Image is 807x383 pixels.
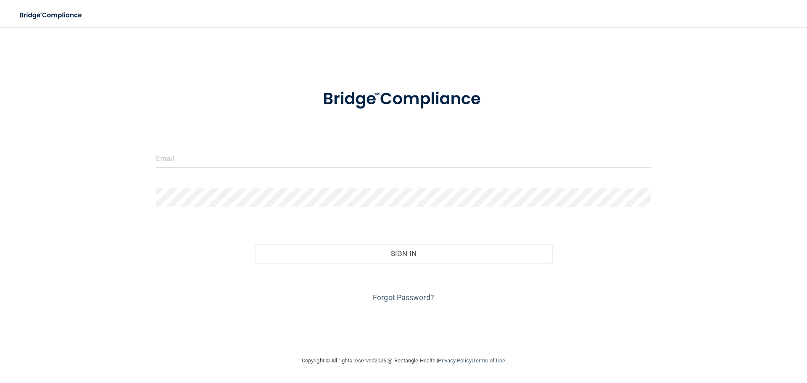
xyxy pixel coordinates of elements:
[373,293,434,302] a: Forgot Password?
[156,149,651,168] input: Email
[473,357,505,364] a: Terms of Use
[438,357,471,364] a: Privacy Policy
[306,77,501,121] img: bridge_compliance_login_screen.278c3ca4.svg
[13,7,90,24] img: bridge_compliance_login_screen.278c3ca4.svg
[255,244,552,263] button: Sign In
[250,347,557,374] div: Copyright © All rights reserved 2025 @ Rectangle Health | |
